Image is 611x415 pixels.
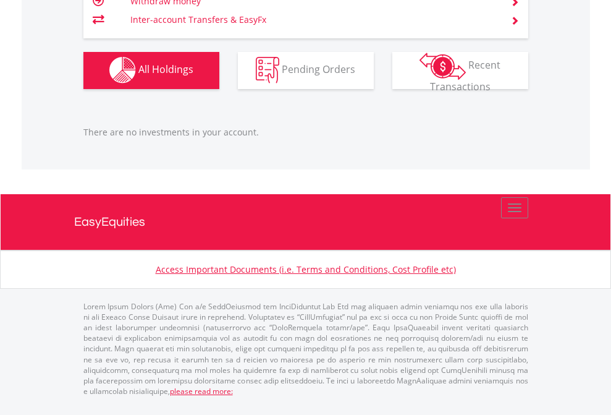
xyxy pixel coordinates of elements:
button: Pending Orders [238,52,374,89]
a: Access Important Documents (i.e. Terms and Conditions, Cost Profile etc) [156,263,456,275]
button: Recent Transactions [392,52,528,89]
a: EasyEquities [74,194,537,250]
p: There are no investments in your account. [83,126,528,139]
a: please read more: [170,386,233,396]
span: Pending Orders [282,62,355,76]
span: Recent Transactions [430,58,501,93]
img: pending_instructions-wht.png [256,57,279,83]
button: All Holdings [83,52,219,89]
p: Lorem Ipsum Dolors (Ame) Con a/e SeddOeiusmod tem InciDiduntut Lab Etd mag aliquaen admin veniamq... [83,301,528,396]
img: transactions-zar-wht.png [419,53,466,80]
td: Inter-account Transfers & EasyFx [130,11,495,29]
img: holdings-wht.png [109,57,136,83]
span: All Holdings [138,62,193,76]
